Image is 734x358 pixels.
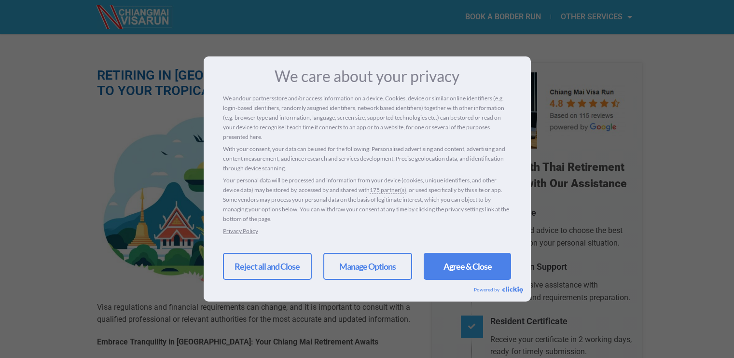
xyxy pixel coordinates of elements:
[223,69,512,84] h3: We care about your privacy
[223,227,258,234] a: Privacy Policy
[424,253,511,280] a: Agree & Close
[474,287,502,292] span: Powered by
[242,94,274,103] a: our partners
[223,253,312,280] a: Reject all and Close
[370,185,406,195] a: 175 partner(s)
[223,94,512,142] p: We and store and/or access information on a device. Cookies, device or similar online identifiers...
[223,144,512,173] p: With your consent, your data can be used for the following: Personalised advertising and content,...
[223,176,512,224] p: Your personal data will be processed and information from your device (cookies, unique identifier...
[323,253,412,280] a: Manage Options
